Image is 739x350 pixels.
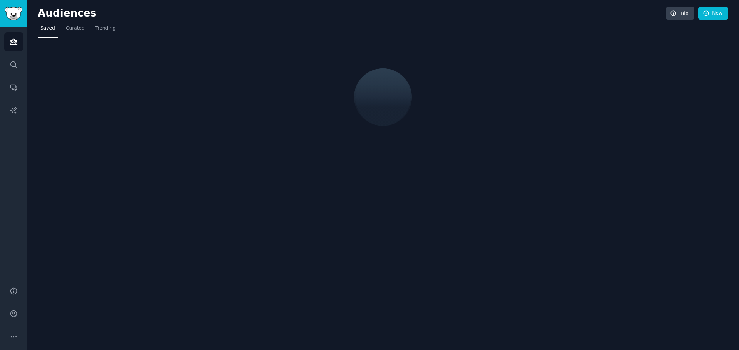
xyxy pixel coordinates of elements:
[93,22,118,38] a: Trending
[5,7,22,20] img: GummySearch logo
[698,7,728,20] a: New
[38,7,666,20] h2: Audiences
[666,7,694,20] a: Info
[66,25,85,32] span: Curated
[95,25,115,32] span: Trending
[63,22,87,38] a: Curated
[38,22,58,38] a: Saved
[40,25,55,32] span: Saved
